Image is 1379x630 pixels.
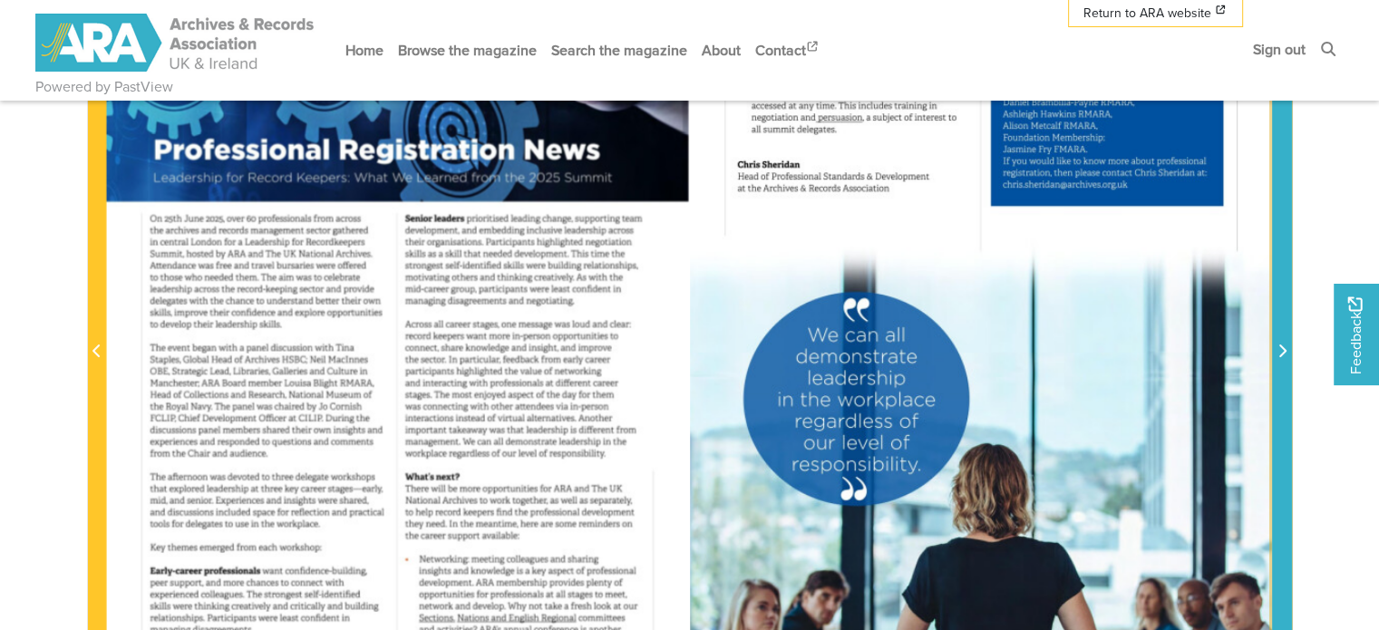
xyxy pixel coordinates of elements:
a: Sign out [1246,25,1313,73]
span: Return to ARA website [1083,4,1211,23]
a: Would you like to provide feedback? [1334,284,1379,385]
a: Powered by PastView [35,76,173,98]
a: Browse the magazine [391,26,544,74]
a: Search the magazine [544,26,694,74]
span: Feedback [1345,296,1366,373]
a: Contact [748,26,828,74]
img: ARA - ARC Magazine | Powered by PastView [35,14,316,72]
a: Home [338,26,391,74]
a: ARA - ARC Magazine | Powered by PastView logo [35,4,316,82]
a: About [694,26,748,74]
